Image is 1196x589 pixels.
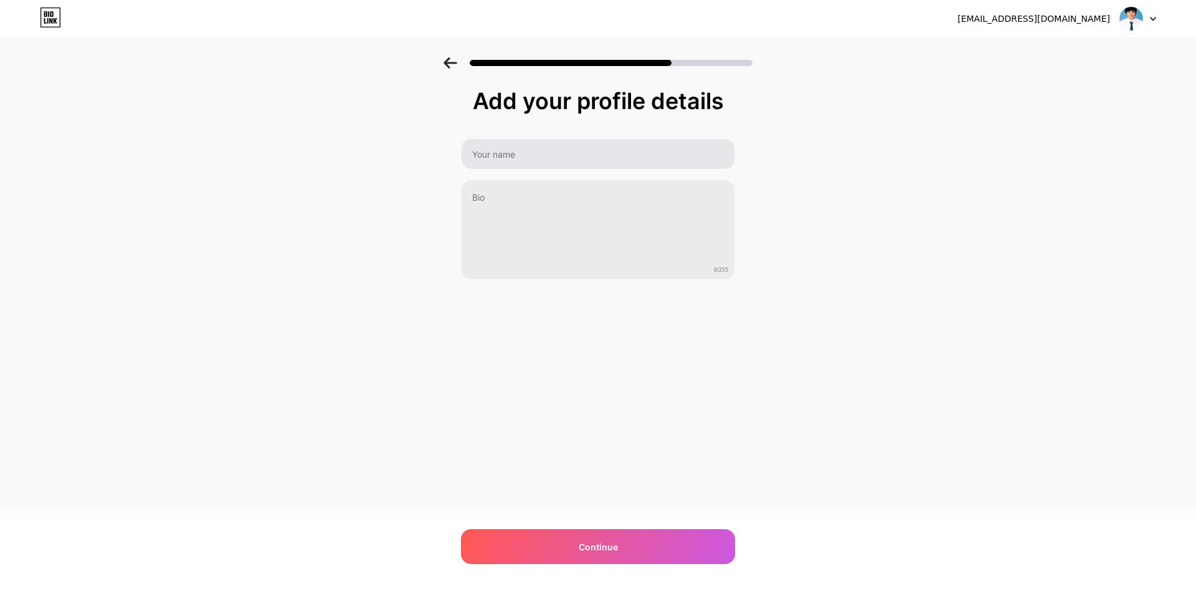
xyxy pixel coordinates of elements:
div: [EMAIL_ADDRESS][DOMAIN_NAME] [957,12,1110,26]
img: chphuchong [1119,7,1143,31]
input: Your name [462,139,734,169]
span: Continue [579,540,618,553]
span: 0/255 [714,267,728,274]
div: Add your profile details [467,89,729,113]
